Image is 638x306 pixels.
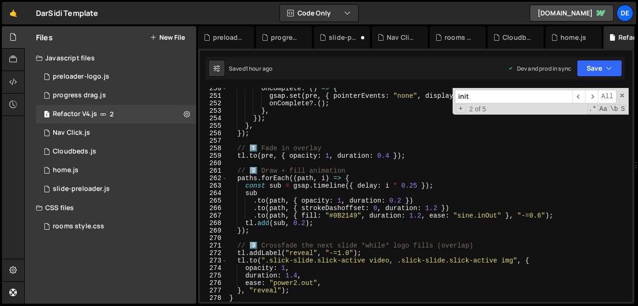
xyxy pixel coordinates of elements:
[530,5,614,22] a: [DOMAIN_NAME]
[53,73,109,81] div: preloader-logo.js
[53,147,96,156] div: Cloudbeds.js
[200,212,227,219] div: 267
[200,182,227,189] div: 263
[25,198,196,217] div: CSS files
[200,242,227,249] div: 271
[44,111,50,119] span: 1
[387,33,417,42] div: Nav Click.js
[200,115,227,122] div: 254
[200,107,227,115] div: 253
[445,33,475,42] div: rooms style.css
[36,142,196,161] div: 15943/47638.js
[200,197,227,204] div: 265
[200,264,227,272] div: 274
[200,130,227,137] div: 256
[36,124,196,142] div: 15943/48056.js
[36,161,196,180] div: 15943/42886.js
[200,85,227,92] div: 250
[598,104,608,114] span: CaseSensitive Search
[36,32,53,43] h2: Files
[200,219,227,227] div: 268
[617,5,633,22] a: De
[53,91,106,100] div: progress drag.js
[200,100,227,107] div: 252
[36,105,196,124] div: 15943/47458.js
[503,33,532,42] div: Cloudbeds.js
[53,129,90,137] div: Nav Click.js
[200,227,227,234] div: 269
[588,104,597,114] span: RegExp Search
[200,145,227,152] div: 258
[329,33,359,42] div: slide-preloader.js
[560,33,586,42] div: home.js
[200,249,227,257] div: 272
[36,217,196,236] div: 15943/48032.css
[200,152,227,160] div: 259
[200,279,227,287] div: 276
[455,90,572,103] input: Search for
[200,160,227,167] div: 260
[150,34,185,41] button: New File
[200,234,227,242] div: 270
[2,2,25,24] a: 🤙
[36,7,99,19] div: DarSidi Template
[620,104,626,114] span: Search In Selection
[271,33,301,42] div: progress drag.js
[36,67,196,86] div: 15943/48230.js
[456,104,466,113] span: Toggle Replace mode
[36,180,196,198] div: slide-preloader.js
[609,104,619,114] span: Whole Word Search
[598,90,617,103] span: Alt-Enter
[200,122,227,130] div: 255
[36,86,196,105] div: 15943/48069.js
[213,33,243,42] div: preloader-logo.js
[200,175,227,182] div: 262
[25,49,196,67] div: Javascript files
[200,294,227,302] div: 278
[200,257,227,264] div: 273
[200,189,227,197] div: 264
[110,110,113,118] span: 2
[200,204,227,212] div: 266
[200,167,227,175] div: 261
[585,90,598,103] span: ​
[200,272,227,279] div: 275
[200,92,227,100] div: 251
[53,166,78,175] div: home.js
[572,90,585,103] span: ​
[280,5,358,22] button: Code Only
[53,185,110,193] div: slide-preloader.js
[200,287,227,294] div: 277
[466,105,490,113] span: 2 of 5
[53,110,97,118] div: Refactor V4.js
[577,60,622,77] button: Save
[508,65,571,73] div: Dev and prod in sync
[246,65,273,73] div: 1 hour ago
[229,65,272,73] div: Saved
[53,222,104,231] div: rooms style.css
[200,137,227,145] div: 257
